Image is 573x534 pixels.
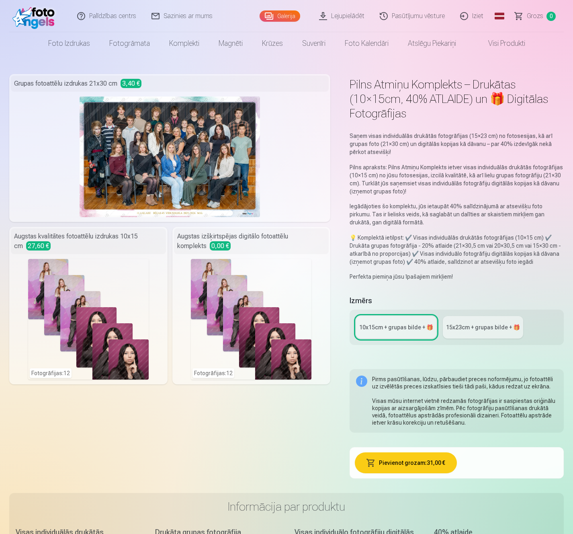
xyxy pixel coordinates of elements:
p: Pilns apraksts: Pilns Atmiņu Komplekts ietver visas individuālās drukātās fotogrāfijas (10×15 cm)... [350,163,564,195]
a: 10x15сm + grupas bilde + 🎁 [356,316,436,339]
h1: Pilns Atmiņu Komplekts – Drukātas (10×15cm, 40% ATLAIDE) un 🎁 Digitālas Fotogrāfijas [350,77,564,121]
a: Fotogrāmata [100,32,160,55]
span: 3,40 € [121,79,141,88]
span: 27,60 € [26,241,51,251]
span: Grozs [527,11,543,21]
p: Iegādājoties šo komplektu, jūs ietaupāt 40% salīdzinājumā ar atsevišķu foto pirkumu. Tas ir lieli... [350,202,564,226]
h3: Informācija par produktu [16,499,557,514]
a: Komplekti [160,32,209,55]
h5: Izmērs [350,295,564,306]
a: Foto izdrukas [39,32,100,55]
a: Visi produkti [466,32,535,55]
div: Grupas fotoattēlu izdrukas 21x30 cm [11,76,329,92]
p: Perfekta piemiņa jūsu īpašajiem mirkļiem! [350,273,564,281]
div: Augstas kvalitātes fotoattēlu izdrukas 10x15 cm [11,228,166,254]
a: Magnēti [209,32,252,55]
div: 10x15сm + grupas bilde + 🎁 [359,323,433,331]
a: 15x23сm + grupas bilde + 🎁 [443,316,523,339]
a: Krūzes [252,32,293,55]
a: Foto kalendāri [335,32,398,55]
div: Pirms pasūtīšanas, lūdzu, pārbaudiet preces noformējumu, jo fotoattēli uz izvēlētās preces izskat... [372,376,557,426]
a: Galerija [260,10,300,22]
a: Suvenīri [293,32,335,55]
p: 💡 Komplektā ietilpst: ✔️ Visas individuālās drukātās fotogrāfijas (10×15 cm) ✔️ Drukāta grupas fo... [350,234,564,266]
p: Saņem visas individuālās drukātās fotogrāfijas (15×23 cm) no fotosesijas, kā arī grupas foto (21×... [350,132,564,156]
div: 15x23сm + grupas bilde + 🎁 [446,323,520,331]
div: Augstas izšķirtspējas digitālo fotoattēlu komplekts [174,228,329,254]
button: Pievienot grozam:31,00 € [355,452,456,473]
span: 0 [546,12,556,21]
img: /fa1 [12,3,59,29]
span: 0,00 € [210,241,231,251]
a: Atslēgu piekariņi [398,32,466,55]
